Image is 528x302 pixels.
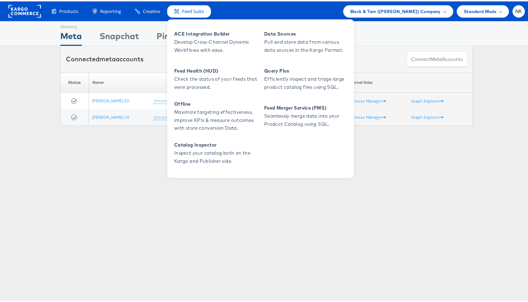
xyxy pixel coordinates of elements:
[171,134,261,170] a: Catalog Inspector Inspect your catalog both on the Kargo and Publisher side.
[143,7,160,13] span: Creative
[464,6,497,14] span: Standard Mode
[59,7,78,13] span: Products
[174,107,259,131] span: Maximize targeting effectiveness, improve KPIs & measure outcomes with store conversion Data.
[174,66,259,74] span: Feed Health (HUD)
[182,7,204,13] span: Feed Suite
[174,148,259,164] span: Inspect your catalog both on the Kargo and Publisher side.
[157,29,194,44] div: Pinterest
[60,20,82,29] div: Showing
[154,113,170,119] a: (rename)
[264,29,349,37] span: Data Sources
[411,113,443,118] a: Graph Explorer
[261,23,351,58] a: Data Sources Pull and store data from various data sources in the Kargo Format.
[264,66,349,74] span: Query Plus
[430,55,442,61] span: meta
[347,97,386,102] a: Business Manager
[350,6,441,14] span: Block & Tam ([PERSON_NAME]) Company
[171,60,261,95] a: Feed Health (HUD) Check the status of your feeds that were processed.
[99,29,139,44] div: Snapchat
[411,97,443,102] a: Graph Explorer
[171,23,261,58] a: ACE Integration Builder Develop Cross-Channel Dynamic Workflows with ease.
[264,111,349,127] span: Seamlessly merge data into your Product Catalog using SQL.
[174,37,259,53] span: Develop Cross-Channel Dynamic Workflows with ease.
[174,29,259,37] span: ACE Integration Builder
[89,71,174,91] th: Name
[66,53,144,62] div: Connected accounts
[60,29,82,44] div: Meta
[264,37,349,53] span: Pull and store data from various data sources in the Kargo Format.
[174,99,259,107] span: Offline
[407,50,467,66] button: ConnectmetaAccounts
[99,54,116,62] span: meta
[100,7,121,13] span: Reporting
[264,74,349,90] span: Efficiently inspect and triage large product catalog files using SQL.
[264,103,349,111] span: Feed Merger Service (FMS)
[92,97,129,102] a: [PERSON_NAME] 2.0
[261,60,351,95] a: Query Plus Efficiently inspect and triage large product catalog files using SQL.
[61,71,89,91] th: Status
[154,97,170,103] a: (rename)
[261,97,351,132] a: Feed Merger Service (FMS) Seamlessly merge data into your Product Catalog using SQL.
[171,97,261,132] a: Offline Maximize targeting effectiveness, improve KPIs & measure outcomes with store conversion D...
[174,74,259,90] span: Check the status of your feeds that were processed.
[515,8,522,12] span: NK
[174,140,259,148] span: Catalog Inspector
[347,113,386,118] a: Business Manager
[92,113,129,118] a: [PERSON_NAME] US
